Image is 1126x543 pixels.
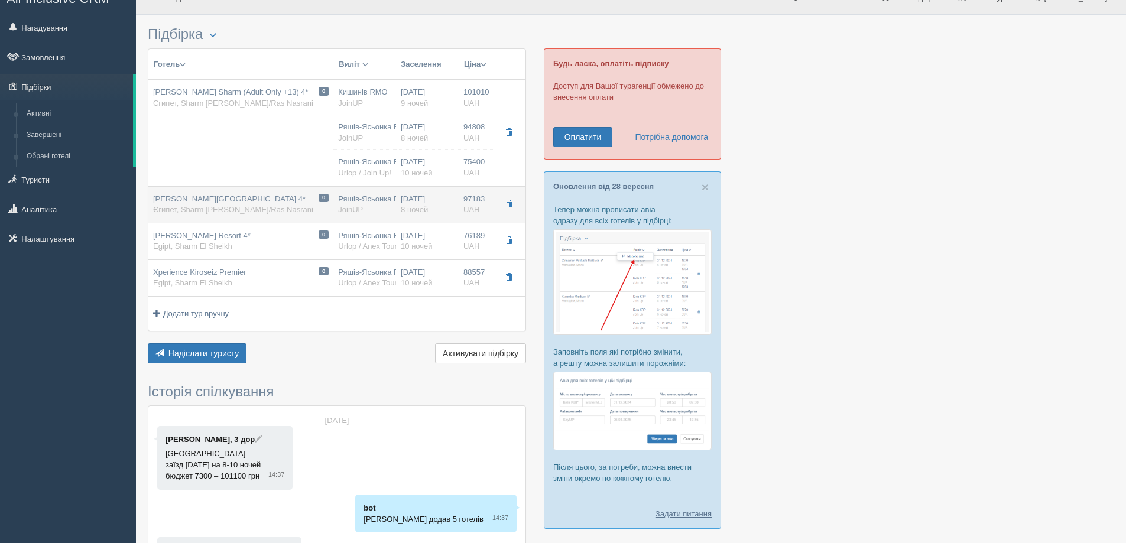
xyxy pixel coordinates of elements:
[492,513,508,523] span: 14:37
[319,87,329,96] span: 0
[401,157,454,178] div: [DATE]
[338,87,391,109] div: Кишинів RMO
[338,99,363,108] span: JoinUP
[364,502,508,513] p: bot
[463,87,489,96] span: 101010
[401,194,454,216] div: [DATE]
[153,99,313,108] span: Єгипет, Sharm [PERSON_NAME]/Ras Nasrani
[702,181,709,193] button: Close
[401,99,428,108] span: 9 ночей
[21,103,133,125] a: Активні
[463,194,485,203] span: 97183
[338,278,423,287] span: Urlop / Anex Tour Poland
[319,267,329,276] span: 0
[157,415,517,426] div: [DATE]
[463,268,485,277] span: 88557
[702,180,709,194] span: ×
[153,58,186,71] button: Готель
[21,125,133,146] a: Завершені
[401,267,454,289] div: [DATE]
[443,349,518,358] span: Активувати підбірку
[153,231,251,240] span: [PERSON_NAME] Resort 4*
[401,278,432,287] span: 10 ночей
[553,127,612,147] a: Оплатити
[627,127,709,147] a: Потрібна допомога
[338,134,363,142] span: JoinUP
[338,267,391,289] div: Ряшів-Ясьонка RZE
[553,229,712,335] img: %D0%BF%D1%96%D0%B4%D0%B1%D1%96%D1%80%D0%BA%D0%B0-%D0%B0%D0%B2%D1%96%D0%B0-1-%D1%81%D1%80%D0%BC-%D...
[553,182,654,191] a: Оновлення від 28 вересня
[435,343,526,363] button: Активувати підбірку
[153,205,313,214] span: Єгипет, Sharm [PERSON_NAME]/Ras Nasrani
[544,48,721,160] div: Доступ для Вашої турагенції обмежено до внесення оплати
[463,231,485,240] span: 76189
[319,230,329,239] span: 0
[463,278,479,287] span: uah
[339,60,360,69] span: Виліт
[364,515,484,524] span: [PERSON_NAME] додав 5 готелів
[401,168,432,177] span: 10 ночей
[338,58,368,71] button: Виліт
[396,49,459,80] th: Заселення
[166,434,284,445] p: , 3 дор
[463,99,479,108] span: uah
[463,134,479,142] span: uah
[166,449,261,480] span: [GEOGRAPHIC_DATA] заїзд [DATE] на 8-10 ночей бюджет 7300 – 101100 грн
[338,168,391,177] span: Urlop / Join Up!
[338,230,391,252] div: Ряшів-Ясьонка RZE
[338,122,391,144] div: Ряшів-Ясьонка RZE
[463,205,479,214] span: uah
[553,461,712,484] p: Після цього, за потреби, можна внести зміни окремо по кожному готелю.
[463,58,487,71] button: Ціна
[268,470,284,480] span: 14:37
[401,122,454,144] div: [DATE]
[401,205,428,214] span: 8 ночей
[553,346,712,369] p: Заповніть поля які потрібно змінити, а решту можна залишити порожніми:
[153,309,229,318] a: Додати тур вручну
[338,157,391,178] div: Ряшів-Ясьонка RZE
[463,157,485,166] span: 75400
[153,278,232,287] span: Egipt, Sharm El Sheikh
[153,268,246,277] span: Xperience Kiroseiz Premier
[401,242,432,251] span: 10 ночей
[401,230,454,252] div: [DATE]
[656,508,712,519] a: Задати питання
[463,242,479,251] span: uah
[553,372,712,450] img: %D0%BF%D1%96%D0%B4%D0%B1%D1%96%D1%80%D0%BA%D0%B0-%D0%B0%D0%B2%D1%96%D0%B0-2-%D1%81%D1%80%D0%BC-%D...
[463,122,485,131] span: 94808
[319,194,329,203] span: 0
[338,205,363,214] span: JoinUP
[553,59,669,68] b: Будь ласка, оплатіть підписку
[153,87,309,96] span: [PERSON_NAME] Sharm (Adult Only +13) 4*
[553,204,712,226] p: Тепер можна прописати авіа одразу для всіх готелів у підбірці:
[401,134,428,142] span: 8 ночей
[168,349,239,358] span: Надіслати туристу
[338,242,423,251] span: Urlop / Anex Tour Poland
[148,343,246,363] button: Надіслати туристу
[148,27,526,43] h3: Підбірка
[163,309,229,318] span: Додати тур вручну
[166,435,230,444] a: [PERSON_NAME]
[338,194,391,216] div: Ряшів-Ясьонка RZE
[153,242,232,251] span: Egipt, Sharm El Sheikh
[463,168,479,177] span: uah
[21,146,133,167] a: Обрані готелі
[401,87,454,109] div: [DATE]
[148,383,274,399] span: Історія спілкування
[153,194,306,203] span: [PERSON_NAME][GEOGRAPHIC_DATA] 4*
